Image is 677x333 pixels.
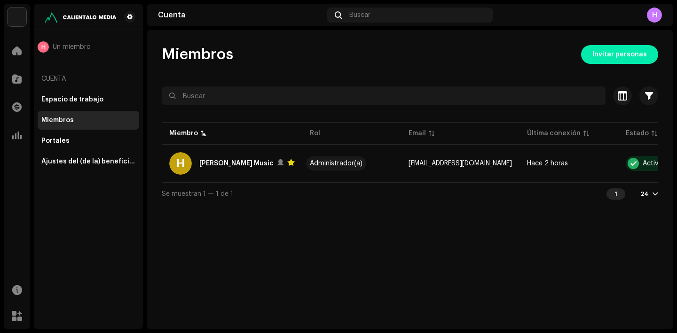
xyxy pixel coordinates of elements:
[162,86,606,105] input: Buscar
[41,158,135,165] div: Ajustes del (de la) beneficiario(a)
[606,188,625,200] div: 1
[53,43,91,51] span: Un miembro
[592,45,647,64] span: Invitar personas
[647,8,662,23] div: H
[38,132,139,150] re-m-nav-item: Portales
[8,8,26,26] img: 4d5a508c-c80f-4d99-b7fb-82554657661d
[38,41,49,53] div: H
[409,160,512,167] span: hsanabria035@gmail.com
[38,152,139,171] re-m-nav-item: Ajustes del (de la) beneficiario(a)
[349,11,370,19] span: Buscar
[643,160,662,167] div: Activo
[169,152,192,175] div: H
[527,129,581,138] div: Última conexión
[158,11,323,19] div: Cuenta
[626,129,649,138] div: Estado
[162,45,233,64] span: Miembros
[41,11,120,23] img: 7febf078-6aff-4fe0-b3ac-5fa913fd5324
[38,68,139,90] re-a-nav-header: Cuenta
[41,96,103,103] div: Espacio de trabajo
[640,190,649,198] div: 24
[310,160,362,167] div: Administrador(a)
[162,191,233,197] span: Se muestran 1 — 1 de 1
[38,111,139,130] re-m-nav-item: Miembros
[409,129,426,138] div: Email
[199,158,274,169] div: Helen Music
[41,116,74,124] div: Miembros
[581,45,658,64] button: Invitar personas
[527,160,568,167] span: Hace 2 horas
[38,90,139,109] re-m-nav-item: Espacio de trabajo
[169,129,198,138] div: Miembro
[41,137,70,145] div: Portales
[310,160,394,167] span: Administrador(a)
